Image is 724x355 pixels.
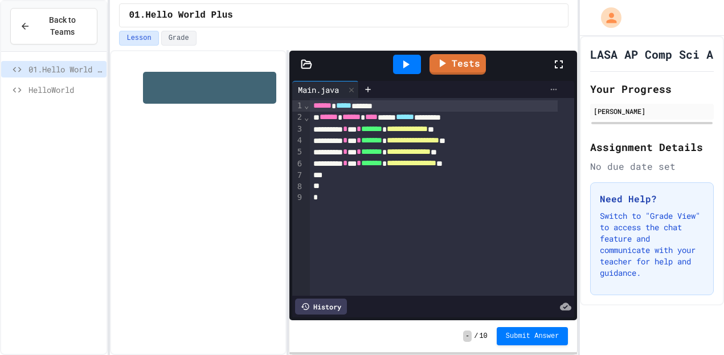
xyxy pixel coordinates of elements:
[590,139,714,155] h2: Assignment Details
[600,192,704,206] h3: Need Help?
[304,113,309,122] span: Fold line
[590,160,714,173] div: No due date set
[292,146,304,158] div: 5
[463,330,472,342] span: -
[37,14,88,38] span: Back to Teams
[594,106,710,116] div: [PERSON_NAME]
[28,84,102,96] span: HelloWorld
[474,332,478,341] span: /
[10,8,97,44] button: Back to Teams
[119,31,158,46] button: Lesson
[295,299,347,315] div: History
[506,332,559,341] span: Submit Answer
[292,170,304,181] div: 7
[590,46,713,62] h1: LASA AP Comp Sci A
[292,84,345,96] div: Main.java
[304,101,309,110] span: Fold line
[292,135,304,146] div: 4
[589,5,624,31] div: My Account
[292,100,304,112] div: 1
[430,54,486,75] a: Tests
[28,63,102,75] span: 01.Hello World Plus
[497,327,568,345] button: Submit Answer
[600,210,704,279] p: Switch to "Grade View" to access the chat feature and communicate with your teacher for help and ...
[161,31,197,46] button: Grade
[292,192,304,203] div: 9
[129,9,232,22] span: 01.Hello World Plus
[292,81,359,98] div: Main.java
[479,332,487,341] span: 10
[292,181,304,193] div: 8
[590,81,714,97] h2: Your Progress
[292,112,304,123] div: 2
[292,124,304,135] div: 3
[292,158,304,170] div: 6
